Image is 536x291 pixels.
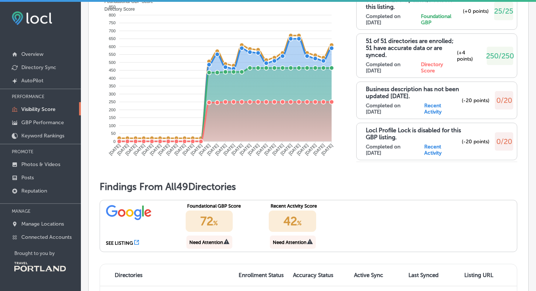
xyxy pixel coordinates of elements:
[231,143,244,156] tspan: [DATE]
[366,37,457,58] p: 51 of 51 directories are enrolled; 51 have accurate data or are synced.
[109,68,115,72] tspan: 450
[366,86,462,100] p: Business description has not been updated [DATE].
[198,143,211,157] tspan: [DATE]
[14,251,81,256] p: Brought to you by
[182,143,195,156] tspan: [DATE]
[21,188,47,194] p: Reputation
[421,13,456,26] label: Foundational GBP
[288,143,301,156] tspan: [DATE]
[239,143,252,156] tspan: [DATE]
[141,143,154,157] tspan: [DATE]
[21,119,64,126] p: GBP Performance
[109,36,115,41] tspan: 650
[462,97,489,104] span: (-20 points)
[109,13,115,17] tspan: 800
[106,203,152,221] img: google.png
[109,100,115,104] tspan: 250
[421,61,452,74] label: Directory Score
[21,221,64,227] p: Manage Locations
[21,234,72,240] p: Connected Accounts
[366,61,408,74] label: Completed on [DATE]
[273,240,307,245] div: Need Attention
[113,139,115,144] tspan: 0
[279,143,293,156] tspan: [DATE]
[404,264,458,286] th: Last Synced
[21,64,56,71] p: Directory Sync
[21,133,64,139] p: Keyword Rankings
[263,143,277,156] tspan: [DATE]
[366,13,408,26] label: Completed on [DATE]
[214,143,228,157] tspan: [DATE]
[312,143,326,156] tspan: [DATE]
[109,92,115,96] tspan: 300
[234,264,289,286] th: Enrollment Status
[462,139,489,145] span: (-20 points)
[366,103,412,115] label: Completed on [DATE]
[458,264,517,286] th: Listing URL
[304,143,318,156] tspan: [DATE]
[109,115,115,120] tspan: 150
[109,123,115,128] tspan: 100
[109,5,115,9] tspan: 850
[320,143,334,157] tspan: [DATE]
[350,264,404,286] th: Active Sync
[100,181,517,193] h1: Findings From All 49 Directories
[165,143,179,156] tspan: [DATE]
[296,143,310,156] tspan: [DATE]
[173,143,187,156] tspan: [DATE]
[486,51,514,60] span: 250/250
[222,143,236,157] tspan: [DATE]
[496,96,512,105] span: 0/20
[99,7,135,12] span: Directory Score
[21,106,56,112] p: Visibility Score
[111,131,115,136] tspan: 50
[100,264,172,286] th: Directories
[21,175,34,181] p: Posts
[271,203,339,209] div: Recent Activity Score
[109,29,115,33] tspan: 700
[157,143,171,156] tspan: [DATE]
[424,144,456,156] label: Recent Activity
[109,108,115,112] tspan: 200
[14,262,66,272] img: Travel Portland
[109,44,115,49] tspan: 600
[186,211,233,232] div: 72
[271,143,285,156] tspan: [DATE]
[289,264,350,286] th: Accuracy Status
[206,143,219,157] tspan: [DATE]
[106,240,133,246] div: SEE LISTING
[457,50,481,62] span: (+4 points)
[109,84,115,88] tspan: 350
[21,78,43,84] p: AutoPilot
[108,143,122,157] tspan: [DATE]
[424,103,456,115] label: Recent Activity
[109,76,115,80] tspan: 400
[109,52,115,57] tspan: 550
[21,51,43,57] p: Overview
[213,220,218,227] span: %
[149,143,162,157] tspan: [DATE]
[109,21,115,25] tspan: 750
[247,143,260,156] tspan: [DATE]
[189,240,223,245] div: Need Attention
[132,143,146,157] tspan: [DATE]
[190,143,203,157] tspan: [DATE]
[124,143,138,157] tspan: [DATE]
[21,161,60,168] p: Photos & Videos
[297,220,301,227] span: %
[494,7,513,15] span: 25/25
[109,60,115,65] tspan: 500
[187,203,255,209] div: Foundational GBP Score
[255,143,269,156] tspan: [DATE]
[116,143,130,157] tspan: [DATE]
[12,11,52,25] img: fda3e92497d09a02dc62c9cd864e3231.png
[269,211,316,232] div: 42
[366,144,412,156] label: Completed on [DATE]
[366,127,462,141] p: Locl Profile Lock is disabled for this GBP listing.
[463,8,489,14] span: (+0 points)
[496,137,512,146] span: 0/20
